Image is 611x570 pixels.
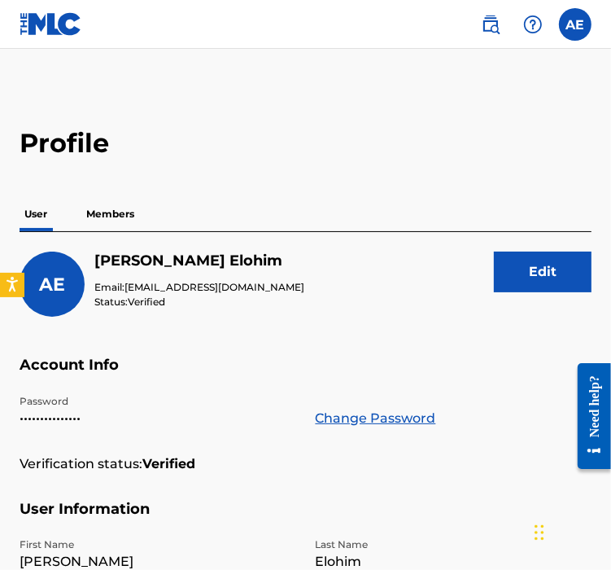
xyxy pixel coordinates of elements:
[20,12,82,36] img: MLC Logo
[494,252,591,292] button: Edit
[20,127,591,160] h2: Profile
[20,394,296,409] p: Password
[565,351,611,482] iframe: Resource Center
[20,537,296,552] p: First Name
[517,8,549,41] div: Help
[530,492,611,570] iframe: Chat Widget
[81,197,139,231] p: Members
[523,15,543,34] img: help
[20,454,142,474] p: Verification status:
[559,8,591,41] div: User Menu
[128,296,165,308] span: Verified
[94,252,304,270] h5: Amir Elohim
[142,454,195,474] strong: Verified
[316,409,436,428] a: Change Password
[20,500,591,538] h5: User Information
[124,281,304,293] span: [EMAIL_ADDRESS][DOMAIN_NAME]
[94,295,304,309] p: Status:
[20,409,296,428] p: •••••••••••••••
[20,197,52,231] p: User
[474,8,507,41] a: Public Search
[94,280,304,295] p: Email:
[20,356,591,394] h5: Account Info
[316,537,592,552] p: Last Name
[535,508,544,557] div: Drag
[39,274,65,296] span: AE
[481,15,500,34] img: search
